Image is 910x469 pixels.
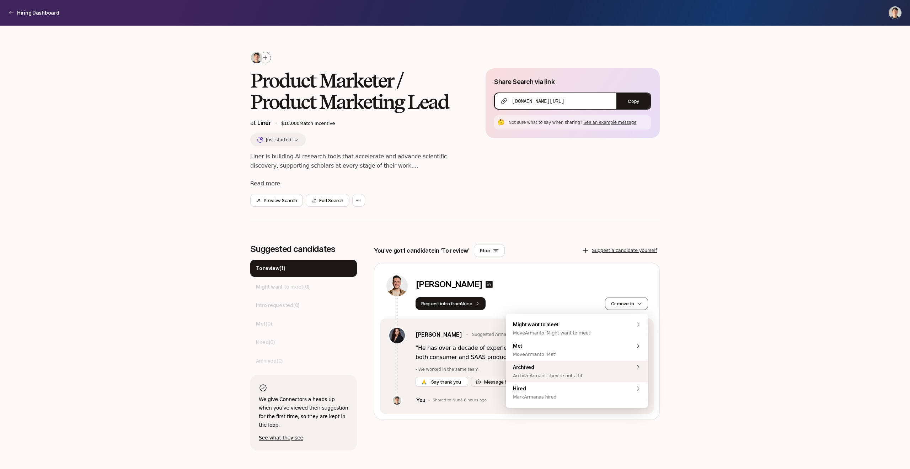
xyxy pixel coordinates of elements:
[250,70,463,112] h2: Product Marketer / Product Marketing Lead
[17,9,59,17] p: Hiring Dashboard
[430,378,462,385] span: Say thank you
[513,393,556,401] span: Mark Arman as hired
[256,320,272,328] p: Met ( 0 )
[583,120,636,125] span: See an example message
[259,433,348,442] p: See what they see
[393,396,401,405] img: 47784c54_a4ff_477e_ab36_139cb03b2732.jpg
[616,93,651,109] button: Copy
[416,366,645,373] p: - We worked in the same team
[497,118,505,127] div: 🤔
[592,247,657,254] p: Suggest a candidate yourself
[256,283,310,291] p: Might want to meet ( 0 )
[506,314,648,408] div: Or move to
[250,244,357,254] p: Suggested candidates
[494,77,555,87] p: Share Search via link
[889,6,901,19] button: Kyum Kim
[508,119,648,126] p: Not sure what to say when sharing?
[257,119,271,126] a: Liner
[250,194,303,207] button: Preview Search
[474,244,505,257] button: Filter
[416,330,462,339] a: [PERSON_NAME]
[513,342,556,359] span: Met
[259,395,348,429] p: We give Connectors a heads up when you've viewed their suggestion for the first time, so they are...
[605,297,648,310] button: Or move to
[281,120,463,127] p: $10,000 Match Incentive
[513,350,556,359] span: Move Arman to 'Met'
[389,328,405,343] img: f49093fd_f8af_4bbc_9c89_2e91bdd57e11.jpg
[421,378,427,385] span: 🙏
[250,118,271,128] p: at
[512,98,564,105] span: [DOMAIN_NAME][URL]
[306,194,349,207] button: Edit Search
[386,275,408,296] img: 12cf0202_367c_4099_bf4b_e36871ade7ae.jpg
[416,396,425,405] p: You
[256,338,275,347] p: Hired ( 0 )
[250,133,306,146] button: Just started
[416,279,482,289] p: [PERSON_NAME]
[472,331,535,338] p: Suggested Arman 6 hours ago
[416,377,468,387] button: 🙏 Say thank you
[416,343,645,362] p: " He has over a decade of experience in product management and has delivered both consumer and SA...
[889,7,901,19] img: Kyum Kim
[513,329,591,337] span: Move Arman to 'Might want to meet'
[256,357,283,365] p: Archived ( 0 )
[256,264,285,273] p: To review ( 1 )
[513,384,556,401] span: Hired
[250,180,280,187] span: Read more
[256,301,300,310] p: Intro requested ( 0 )
[251,52,262,63] img: 47784c54_a4ff_477e_ab36_139cb03b2732.jpg
[374,246,470,255] p: You've got 1 candidate in 'To review'
[471,377,521,387] button: Message Nuné
[513,371,583,380] span: Archive Arman if they're not a fit
[250,152,463,170] p: Liner is building AI research tools that accelerate and advance scientific discovery, supporting ...
[513,363,583,380] span: Archived
[433,398,487,403] p: Shared to Nuné 6 hours ago
[416,297,486,310] button: Request intro fromNuné
[513,320,591,337] span: Might want to meet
